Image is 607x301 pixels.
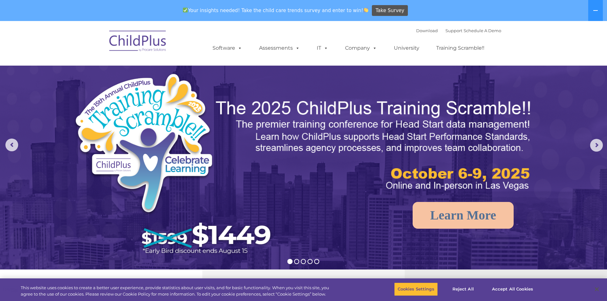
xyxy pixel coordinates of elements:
button: Reject All [443,283,483,296]
span: Phone number [89,68,116,73]
a: Support [445,28,462,33]
button: Accept All Cookies [488,283,537,296]
div: This website uses cookies to create a better user experience, provide statistics about user visit... [21,285,334,297]
a: Software [206,42,249,54]
font: | [416,28,501,33]
img: ChildPlus by Procare Solutions [106,26,170,58]
a: Schedule A Demo [464,28,501,33]
img: 👏 [364,8,368,12]
span: Take Survey [376,5,404,16]
button: Close [590,282,604,296]
span: Your insights needed! Take the child care trends survey and enter to win! [180,4,371,17]
img: ✅ [183,8,188,12]
a: Training Scramble!! [430,42,491,54]
a: Download [416,28,438,33]
a: Learn More [413,202,514,229]
span: Last name [89,42,108,47]
a: Company [339,42,383,54]
a: University [387,42,426,54]
a: IT [310,42,335,54]
a: Take Survey [372,5,408,16]
a: Assessments [253,42,306,54]
button: Cookies Settings [394,283,438,296]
